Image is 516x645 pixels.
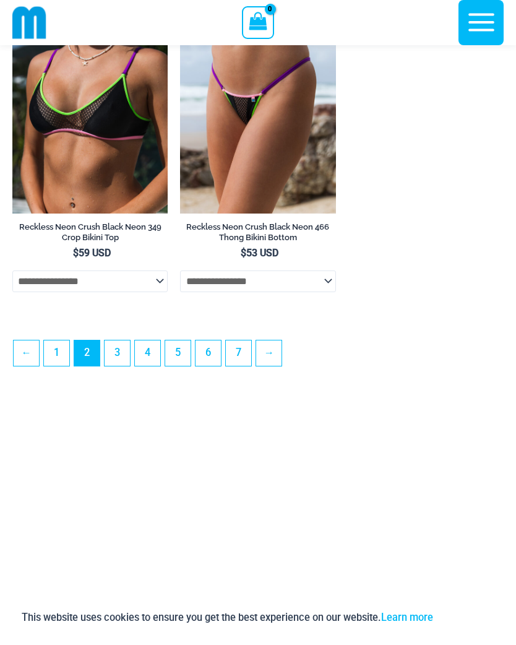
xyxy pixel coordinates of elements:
[165,340,191,366] a: Page 5
[22,609,433,626] p: This website uses cookies to ensure you get the best experience on our website.
[12,6,46,40] img: cropped mm emblem
[226,340,251,366] a: Page 7
[241,247,278,259] bdi: 53 USD
[381,612,433,623] a: Learn more
[73,247,111,259] bdi: 59 USD
[241,247,246,259] span: $
[12,222,168,247] a: Reckless Neon Crush Black Neon 349 Crop Bikini Top
[14,340,39,366] a: ←
[12,340,504,373] nav: Product Pagination
[442,603,495,633] button: Accept
[74,340,100,366] span: Page 2
[135,340,160,366] a: Page 4
[44,340,69,366] a: Page 1
[19,394,497,642] iframe: TrustedSite Certified
[242,6,273,38] a: View Shopping Cart, empty
[105,340,130,366] a: Page 3
[12,222,168,243] h2: Reckless Neon Crush Black Neon 349 Crop Bikini Top
[256,340,282,366] a: →
[180,222,335,247] a: Reckless Neon Crush Black Neon 466 Thong Bikini Bottom
[180,222,335,243] h2: Reckless Neon Crush Black Neon 466 Thong Bikini Bottom
[196,340,221,366] a: Page 6
[73,247,79,259] span: $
